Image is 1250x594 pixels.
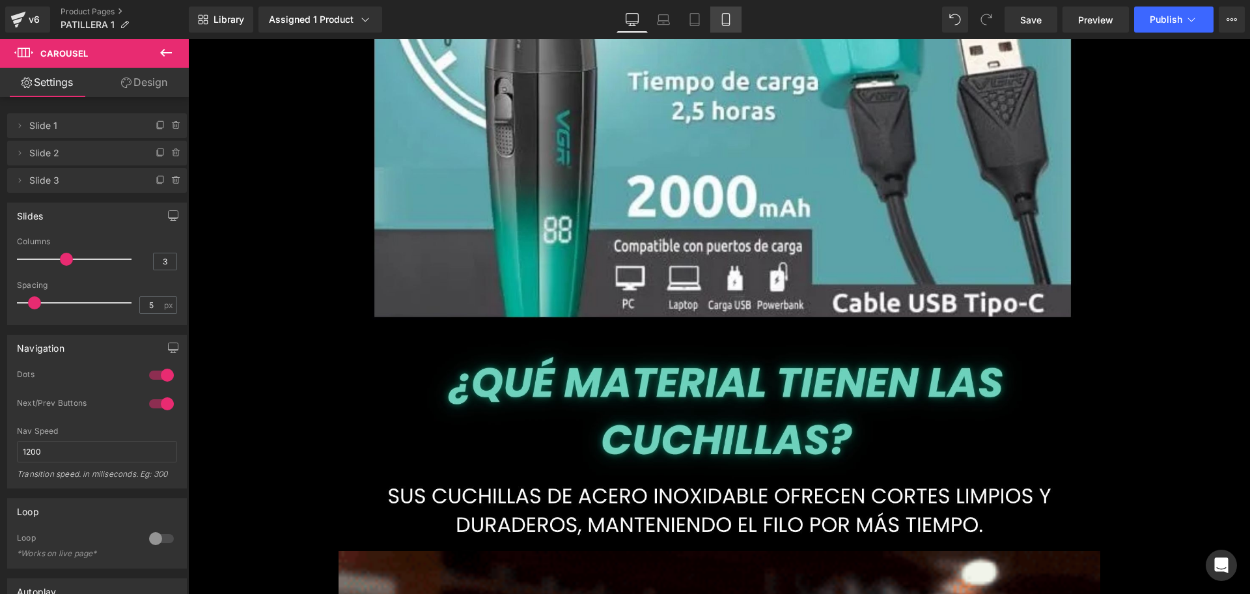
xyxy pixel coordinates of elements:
button: More [1219,7,1245,33]
button: Undo [942,7,968,33]
div: Open Intercom Messenger [1206,550,1237,581]
div: Dots [17,369,136,383]
a: Mobile [710,7,742,33]
span: Slide 1 [29,113,139,138]
span: Slide 2 [29,141,139,165]
a: v6 [5,7,50,33]
div: Assigned 1 Product [269,13,372,26]
div: v6 [26,11,42,28]
div: Columns [17,237,177,246]
div: Loop [17,499,39,517]
span: Preview [1078,13,1113,27]
a: Desktop [617,7,648,33]
div: Spacing [17,281,177,290]
div: Next/Prev Buttons [17,398,136,412]
a: Tablet [679,7,710,33]
span: px [164,301,175,309]
div: *Works on live page* [17,549,134,558]
a: Laptop [648,7,679,33]
button: Publish [1134,7,1214,33]
div: Nav Speed [17,427,177,436]
a: New Library [189,7,253,33]
a: Preview [1062,7,1129,33]
div: Slides [17,203,43,221]
div: Loop [17,533,136,546]
button: Redo [973,7,999,33]
div: Transition speed. in miliseconds. Eg: 300 [17,469,177,488]
span: Save [1020,13,1042,27]
div: Navigation [17,335,64,354]
span: Slide 3 [29,168,139,193]
span: PATILLERA 1 [61,20,115,30]
span: Publish [1150,14,1182,25]
a: Design [97,68,191,97]
span: Carousel [40,48,88,59]
a: Product Pages [61,7,189,17]
span: Library [214,14,244,25]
